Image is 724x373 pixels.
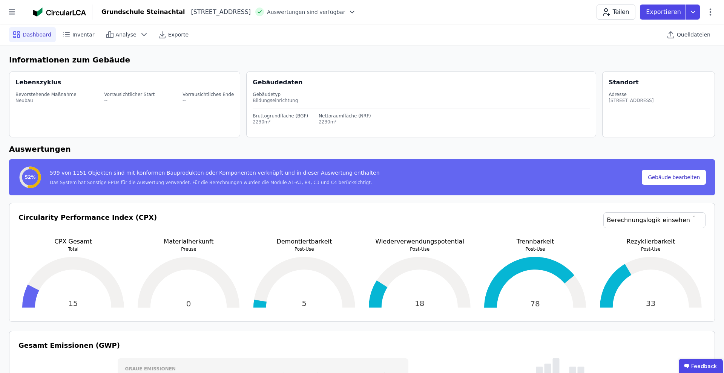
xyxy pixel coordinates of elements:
[609,91,653,97] div: Adresse
[15,91,77,97] div: Bevorstehende Maßnahme
[104,97,155,104] div: --
[25,174,36,180] span: 52%
[50,169,380,180] div: 599 von 1151 Objekten sind mit konformen Bauprodukten oder Komponenten verknüpft und in dieser Au...
[480,246,590,252] p: Post-Use
[365,237,474,246] p: Wiederverwendungspotential
[253,97,590,104] div: Bildungseinrichtung
[646,8,683,17] p: Exportieren
[253,91,590,97] div: Gebäudetyp
[642,170,706,185] button: Gebäude bearbeiten
[18,237,128,246] p: CPX Gesamt
[609,78,638,87] div: Standort
[253,78,596,87] div: Gebäudedaten
[50,180,380,186] div: Das System hat Sonstige EPDs für die Auswertung verwendet. Für die Berechnungen wurden die Module...
[168,31,189,38] span: Exporte
[253,113,308,119] div: Bruttogrundfläche (BGF)
[9,54,715,65] h6: Informationen zum Gebäude
[267,8,345,16] span: Auswertungen sind verfügbar
[250,237,359,246] p: Demontiertbarkeit
[18,212,157,237] h3: Circularity Performance Index (CPX)
[23,31,51,38] span: Dashboard
[9,143,715,155] h6: Auswertungen
[15,97,77,104] div: Neubau
[609,97,653,104] div: [STREET_ADDRESS]
[134,237,243,246] p: Materialherkunft
[596,246,706,252] p: Post-Use
[183,97,234,104] div: --
[250,246,359,252] p: Post-Use
[253,119,308,125] div: 2230m²
[365,246,474,252] p: Post-Use
[319,113,371,119] div: Nettoraumfläche (NRF)
[596,237,706,246] p: Rezyklierbarkeit
[183,91,234,97] div: Vorrausichtliches Ende
[677,31,710,38] span: Quelldateien
[15,78,61,87] div: Lebenszyklus
[319,119,371,125] div: 2230m²
[125,366,401,372] h3: Graue Emissionen
[134,246,243,252] p: Preuse
[18,340,706,351] h3: Gesamt Emissionen (GWP)
[597,5,635,20] button: Teilen
[480,237,590,246] p: Trennbarkeit
[18,246,128,252] p: Total
[72,31,95,38] span: Inventar
[101,8,185,17] div: Grundschule Steinachtal
[603,212,706,228] a: Berechnungslogik einsehen
[104,91,155,97] div: Vorrausichtlicher Start
[33,8,86,17] img: Concular
[185,8,251,17] div: [STREET_ADDRESS]
[116,31,137,38] span: Analyse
